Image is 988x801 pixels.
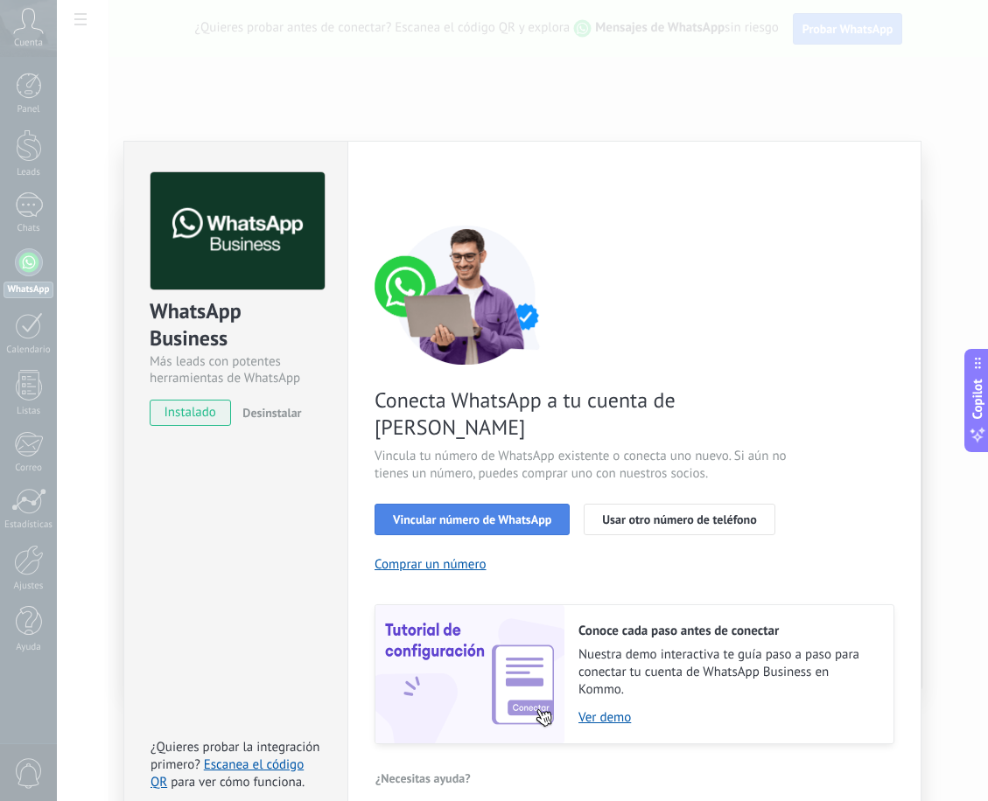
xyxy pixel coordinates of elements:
[578,709,876,726] a: Ver demo
[602,513,756,526] span: Usar otro número de teléfono
[171,774,305,791] span: para ver cómo funciona.
[151,756,304,791] a: Escanea el código QR
[150,297,322,353] div: WhatsApp Business
[969,380,986,420] span: Copilot
[584,504,774,535] button: Usar otro número de teléfono
[375,225,558,365] img: connect number
[375,448,791,483] span: Vincula tu número de WhatsApp existente o conecta uno nuevo. Si aún no tienes un número, puedes c...
[151,400,230,426] span: instalado
[375,504,570,535] button: Vincular número de WhatsApp
[578,646,876,699] span: Nuestra demo interactiva te guía paso a paso para conectar tu cuenta de WhatsApp Business en Kommo.
[393,513,551,526] span: Vincular número de WhatsApp
[375,772,471,784] span: ¿Necesitas ayuda?
[150,353,322,387] div: Más leads con potentes herramientas de WhatsApp
[375,765,472,791] button: ¿Necesitas ayuda?
[235,400,301,426] button: Desinstalar
[151,172,325,290] img: logo_main.png
[151,739,320,773] span: ¿Quieres probar la integración primero?
[578,623,876,639] h2: Conoce cada paso antes de conectar
[375,556,487,573] button: Comprar un número
[242,405,301,421] span: Desinstalar
[375,387,791,441] span: Conecta WhatsApp a tu cuenta de [PERSON_NAME]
